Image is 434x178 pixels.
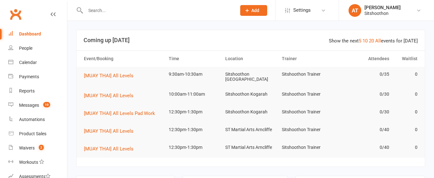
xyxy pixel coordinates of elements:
[166,140,222,155] td: 12:30pm-1:30pm
[8,70,67,84] a: Payments
[279,51,336,67] th: Trainer
[392,87,420,102] td: 0
[84,6,232,15] input: Search...
[392,105,420,119] td: 0
[19,46,32,51] div: People
[336,105,392,119] td: 0/30
[84,111,155,116] span: [MUAY THAI] All Levels Pad Work
[84,127,138,135] button: [MUAY THAI] All Levels
[279,67,336,82] td: Sitshoothon Trainer
[84,146,133,152] span: [MUAY THAI] All Levels
[336,87,392,102] td: 0/30
[251,8,259,13] span: Add
[222,87,279,102] td: Sitshoothon Kogarah
[369,38,374,44] a: 20
[349,4,361,17] div: AT
[329,37,418,45] div: Show the next events for [DATE]
[293,3,311,17] span: Settings
[392,140,420,155] td: 0
[279,105,336,119] td: Sitshoothon Trainer
[222,105,279,119] td: Sitshoothon Kogarah
[8,84,67,98] a: Reports
[363,38,368,44] a: 10
[8,6,24,22] a: Clubworx
[279,140,336,155] td: Sitshoothon Trainer
[392,51,420,67] th: Waitlist
[336,122,392,137] td: 0/40
[19,74,39,79] div: Payments
[359,38,361,44] a: 5
[8,98,67,112] a: Messages 10
[8,41,67,55] a: People
[19,131,46,136] div: Product Sales
[81,51,166,67] th: Event/Booking
[19,31,41,36] div: Dashboard
[8,27,67,41] a: Dashboard
[279,87,336,102] td: Sitshoothon Trainer
[392,67,420,82] td: 0
[364,5,401,10] div: [PERSON_NAME]
[8,112,67,127] a: Automations
[336,67,392,82] td: 0/35
[166,67,222,82] td: 9:30am-10:30am
[84,145,138,153] button: [MUAY THAI] All Levels
[8,141,67,155] a: Waivers 2
[19,103,39,108] div: Messages
[19,145,35,150] div: Waivers
[279,122,336,137] td: Sitshoothon Trainer
[19,88,35,93] div: Reports
[166,122,222,137] td: 12:30pm-1:30pm
[166,105,222,119] td: 12:30pm-1:30pm
[84,72,138,79] button: [MUAY THAI] All Levels
[336,140,392,155] td: 0/40
[392,122,420,137] td: 0
[166,87,222,102] td: 10:00am-11:00am
[8,55,67,70] a: Calendar
[84,110,159,117] button: [MUAY THAI] All Levels Pad Work
[19,60,37,65] div: Calendar
[222,67,279,87] td: Sitshoothon [GEOGRAPHIC_DATA]
[222,140,279,155] td: ST Martial Arts Arncliffe
[8,155,67,169] a: Workouts
[84,37,418,43] h3: Coming up [DATE]
[84,128,133,134] span: [MUAY THAI] All Levels
[43,102,50,107] span: 10
[222,51,279,67] th: Location
[39,145,44,150] span: 2
[84,93,133,99] span: [MUAY THAI] All Levels
[84,92,138,99] button: [MUAY THAI] All Levels
[19,160,38,165] div: Workouts
[84,73,133,79] span: [MUAY THAI] All Levels
[364,10,401,16] div: Sitshoothon
[19,117,45,122] div: Automations
[222,122,279,137] td: ST Martial Arts Arncliffe
[166,51,222,67] th: Time
[8,127,67,141] a: Product Sales
[375,38,381,44] a: All
[240,5,267,16] button: Add
[336,51,392,67] th: Attendees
